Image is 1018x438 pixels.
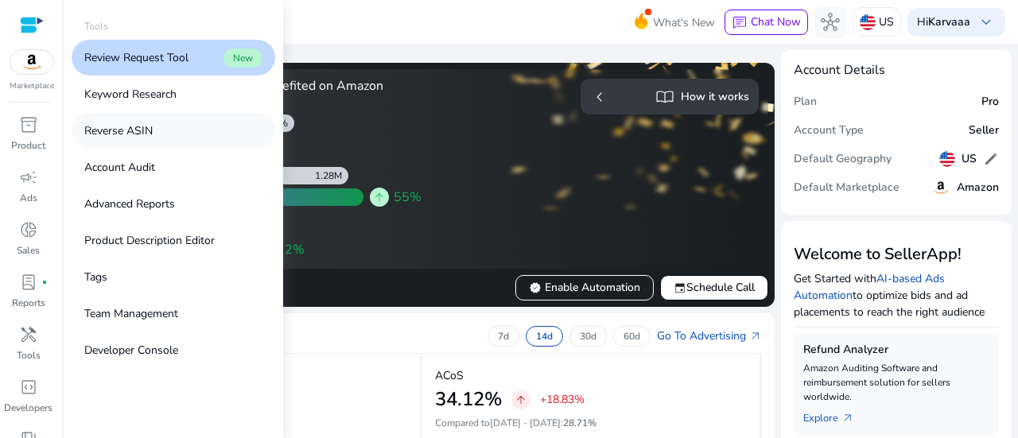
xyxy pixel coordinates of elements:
[84,342,178,359] p: Developer Console
[794,270,999,320] p: Get Started with to optimize bids and ad placements to reach the right audience
[10,80,54,92] p: Marketplace
[19,273,38,292] span: lab_profile
[84,305,178,322] p: Team Management
[624,330,640,343] p: 60d
[931,178,950,197] img: amazon.svg
[84,49,188,66] p: Review Request Tool
[515,275,654,300] button: verifiedEnable Automation
[794,153,892,166] h5: Default Geography
[536,330,553,343] p: 14d
[969,124,999,138] h5: Seller
[657,328,762,344] a: Go To Advertisingarrow_outward
[315,169,348,182] div: 1.28M
[4,401,52,415] p: Developers
[674,281,686,294] span: event
[84,269,107,285] p: Tags
[653,9,715,37] span: What's New
[19,168,38,187] span: campaign
[860,14,876,30] img: us.svg
[490,417,561,429] span: [DATE] - [DATE]
[681,91,749,104] h5: How it works
[435,416,747,430] p: Compared to :
[962,153,977,166] h5: US
[794,63,999,78] h4: Account Details
[394,188,422,207] span: 55%
[803,361,989,404] p: Amazon Auditing Software and reimbursement solution for sellers worldwide.
[498,330,509,343] p: 7d
[529,281,542,294] span: verified
[20,191,37,205] p: Ads
[981,95,999,109] h5: Pro
[803,404,867,426] a: Explorearrow_outward
[84,196,175,212] p: Advanced Reports
[84,159,155,176] p: Account Audit
[674,279,755,296] span: Schedule Call
[939,151,955,167] img: us.svg
[751,14,801,29] span: Chat Now
[563,417,596,429] span: 28.71%
[983,151,999,167] span: edit
[17,348,41,362] p: Tools
[19,325,38,344] span: handyman
[655,87,674,107] span: import_contacts
[749,330,762,343] span: arrow_outward
[794,181,899,195] h5: Default Marketplace
[84,86,177,103] p: Keyword Research
[11,138,45,153] p: Product
[794,124,864,138] h5: Account Type
[17,243,40,258] p: Sales
[84,122,153,139] p: Reverse ASIN
[277,240,305,259] span: 22%
[725,10,808,35] button: chatChat Now
[529,279,640,296] span: Enable Automation
[19,115,38,134] span: inventory_2
[515,393,527,406] span: arrow_upward
[794,271,945,303] a: AI-based Ads Automation
[803,343,989,357] h5: Refund Analyzer
[821,13,840,32] span: hub
[223,48,262,68] span: New
[19,220,38,239] span: donut_small
[814,6,846,38] button: hub
[373,191,386,203] span: arrow_upward
[10,50,53,74] img: amazon.svg
[12,296,45,310] p: Reports
[660,275,768,300] button: eventSchedule Call
[928,14,970,29] b: Karvaaa
[19,378,38,397] span: code_blocks
[435,388,502,411] h2: 34.12%
[580,330,596,343] p: 30d
[841,412,854,424] span: arrow_outward
[879,8,894,36] p: US
[41,279,48,285] span: fiber_manual_record
[957,181,999,195] h5: Amazon
[540,391,585,408] p: +18.83%
[590,87,609,107] span: chevron_left
[435,367,464,384] p: ACoS
[732,15,748,31] span: chat
[84,19,108,33] p: Tools
[977,13,996,32] span: keyboard_arrow_down
[794,95,817,109] h5: Plan
[917,17,970,28] p: Hi
[84,232,215,249] p: Product Description Editor
[794,245,999,264] h3: Welcome to SellerApp!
